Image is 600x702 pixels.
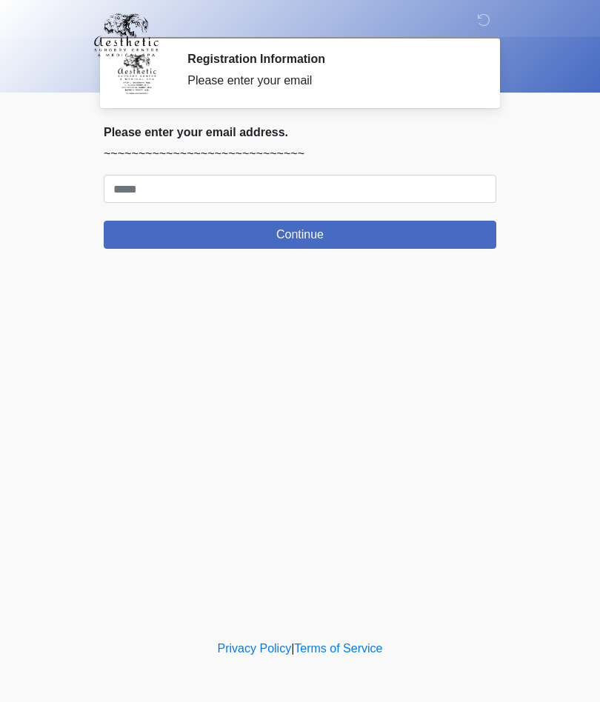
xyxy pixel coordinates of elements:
[294,642,382,655] a: Terms of Service
[104,221,496,249] button: Continue
[291,642,294,655] a: |
[104,145,496,163] p: ~~~~~~~~~~~~~~~~~~~~~~~~~~~~~
[187,72,474,90] div: Please enter your email
[218,642,292,655] a: Privacy Policy
[89,11,164,58] img: Aesthetic Surgery Centre, PLLC Logo
[104,125,496,139] h2: Please enter your email address.
[115,52,159,96] img: Agent Avatar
